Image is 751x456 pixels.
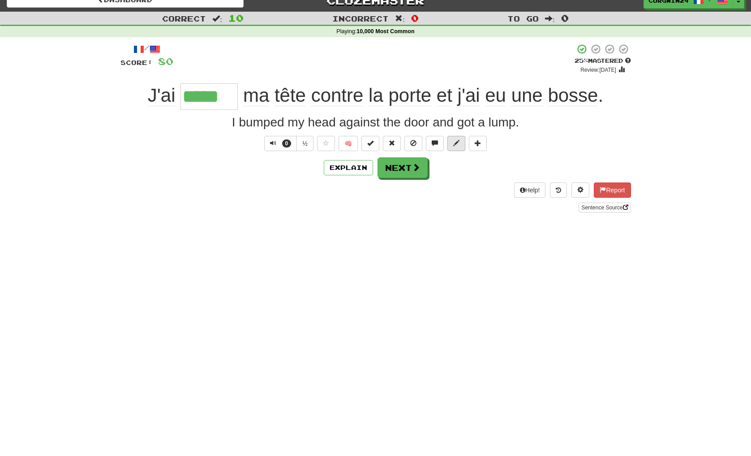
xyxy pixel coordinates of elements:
span: une [511,85,543,106]
button: Set this sentence to 100% Mastered (alt+m) [361,136,379,151]
button: Discuss sentence (alt+u) [426,136,444,151]
button: Round history (alt+y) [550,182,567,198]
button: Reset to 0% Mastered (alt+r) [383,136,401,151]
span: eu [485,85,506,106]
span: 10 [228,13,244,23]
span: bosse [548,85,598,106]
div: I bumped my head against the door and got a lump. [120,113,631,131]
span: 80 [158,56,173,67]
button: 0 [264,136,297,151]
span: Score: [120,59,153,66]
span: et [437,85,452,106]
button: Next [378,157,428,178]
span: : [212,15,222,22]
div: Text-to-speech controls [262,136,313,151]
span: . [238,85,603,106]
button: Help! [514,182,546,198]
div: Mastered [575,57,631,65]
span: tête [275,85,306,106]
span: To go [507,14,539,23]
span: 0 [561,13,569,23]
button: Add to collection (alt+a) [469,136,487,151]
span: 25 % [575,57,588,64]
span: 0 [411,13,419,23]
span: 0 [282,139,292,148]
a: Sentence Source [579,203,631,213]
strong: 10,000 Most Common [356,28,414,35]
button: 🧠 [339,136,358,151]
span: Correct [162,14,206,23]
span: porte [388,85,431,106]
button: Edit sentence (alt+d) [447,136,465,151]
button: Report [594,182,631,198]
span: ma [243,85,269,106]
button: Explain [324,160,373,175]
span: Incorrect [332,14,389,23]
button: ½ [296,136,313,151]
span: contre [311,85,364,106]
span: la [369,85,383,106]
span: j'ai [458,85,480,106]
button: Favorite sentence (alt+f) [317,136,335,151]
small: Review: [DATE] [580,67,616,73]
span: : [545,15,555,22]
span: J'ai [148,85,176,106]
button: Ignore sentence (alt+i) [404,136,422,151]
span: : [395,15,405,22]
div: / [120,43,173,55]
